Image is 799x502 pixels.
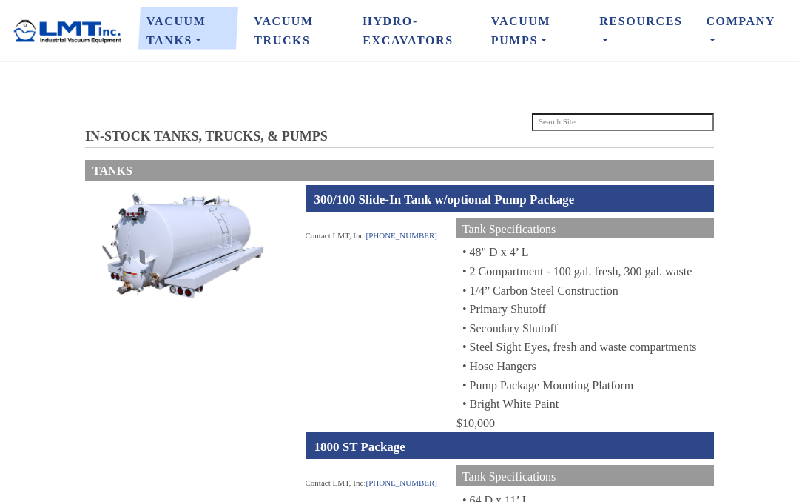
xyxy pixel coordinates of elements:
[314,193,575,207] span: 300/100 Slide-In Tank w/optional Pump Package
[365,478,437,487] a: [PHONE_NUMBER]
[135,6,242,56] a: Vacuum Tanks
[306,478,438,487] span: Contact LMT, Inc:
[456,414,714,433] div: $10,000
[462,470,556,483] span: Tank Specifications
[456,243,714,413] div: • 48" D x 4’ L • 2 Compartment - 100 gal. fresh, 300 gal. waste • 1/4” Carbon Steel Construction ...
[85,129,328,144] span: IN-STOCK TANKS, TRUCKS, & PUMPS
[306,231,438,240] span: Contact LMT, Inc:
[365,231,437,240] a: [PHONE_NUMBER]
[12,19,123,44] img: LMT Inc.
[587,6,694,56] a: Resources
[242,6,351,56] a: Vacuum Trucks
[314,440,405,454] span: 1800 ST Package
[532,113,715,131] input: Search Site
[85,185,280,309] img: Stacks Image 128203
[462,223,556,235] span: Tank Specifications
[479,6,587,56] a: Vacuum Pumps
[92,164,132,177] span: TANKS
[694,6,787,56] a: Company
[351,6,479,56] a: Hydro-Excavators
